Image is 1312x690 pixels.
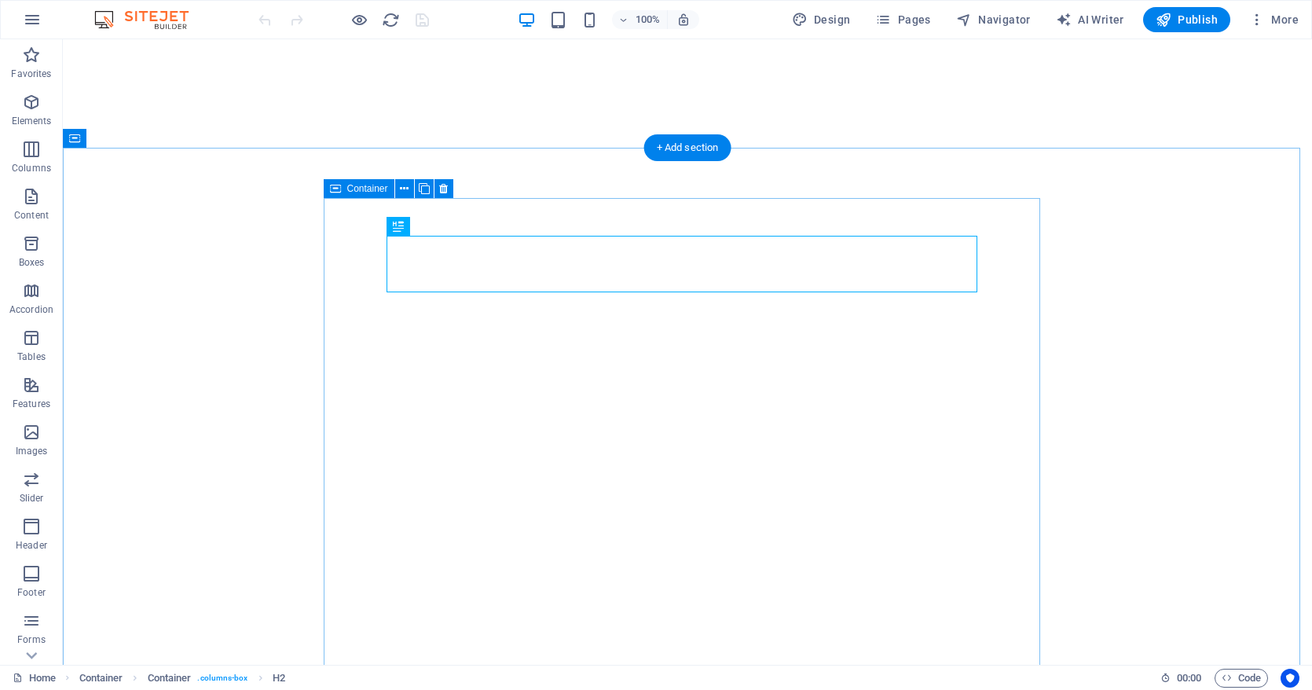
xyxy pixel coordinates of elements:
[1222,669,1261,688] span: Code
[786,7,857,32] button: Design
[1050,7,1131,32] button: AI Writer
[792,12,851,28] span: Design
[16,539,47,552] p: Header
[14,209,49,222] p: Content
[1281,669,1299,688] button: Usercentrics
[17,586,46,599] p: Footer
[1160,669,1202,688] h6: Session time
[1215,669,1268,688] button: Code
[13,669,56,688] a: Click to cancel selection. Double-click to open Pages
[273,669,285,688] span: Click to select. Double-click to edit
[676,13,691,27] i: On resize automatically adjust zoom level to fit chosen device.
[644,134,731,161] div: + Add section
[612,10,668,29] button: 100%
[90,10,208,29] img: Editor Logo
[869,7,936,32] button: Pages
[11,68,51,80] p: Favorites
[350,10,368,29] button: Click here to leave preview mode and continue editing
[1188,672,1190,684] span: :
[1143,7,1230,32] button: Publish
[786,7,857,32] div: Design (Ctrl+Alt+Y)
[382,11,400,29] i: Reload page
[1156,12,1218,28] span: Publish
[347,184,388,193] span: Container
[950,7,1037,32] button: Navigator
[17,351,46,363] p: Tables
[1177,669,1201,688] span: 00 00
[381,10,400,29] button: reload
[79,669,123,688] span: Click to select. Double-click to edit
[875,12,930,28] span: Pages
[197,669,247,688] span: . columns-box
[19,256,45,269] p: Boxes
[17,633,46,646] p: Forms
[1056,12,1124,28] span: AI Writer
[12,162,51,174] p: Columns
[636,10,661,29] h6: 100%
[1243,7,1305,32] button: More
[16,445,48,457] p: Images
[79,669,285,688] nav: breadcrumb
[956,12,1031,28] span: Navigator
[1249,12,1299,28] span: More
[9,303,53,316] p: Accordion
[13,398,50,410] p: Features
[20,492,44,505] p: Slider
[12,115,52,127] p: Elements
[148,669,192,688] span: Click to select. Double-click to edit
